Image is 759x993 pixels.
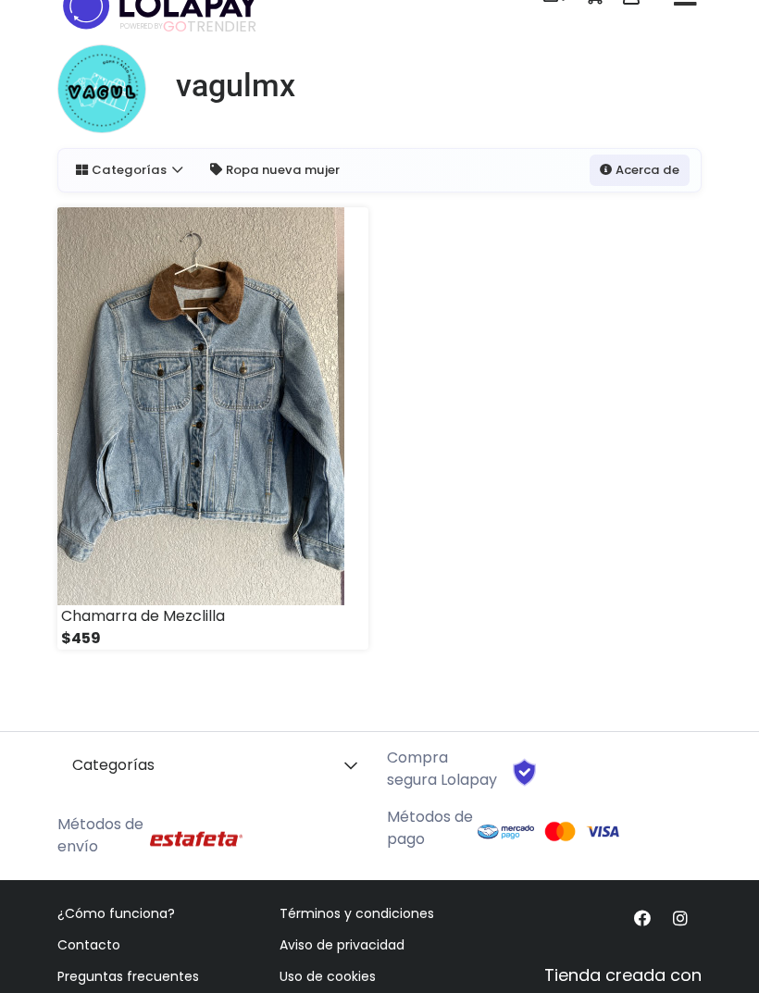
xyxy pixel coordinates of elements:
a: Aviso de privacidad [280,936,404,954]
p: Compra segura Lolapay [387,747,499,791]
p: Métodos de pago [387,806,478,850]
span: GO [163,16,187,37]
a: Acerca de [590,155,690,186]
a: Categorías [57,747,372,784]
div: $459 [57,627,368,650]
img: Mastercard Logo [543,821,577,842]
a: ¿Cómo funciona? [57,904,175,923]
img: Mercado Pago Logo [478,816,533,848]
img: Visa Logo [586,821,619,842]
a: Ropa nueva mujer [200,155,350,186]
a: Uso de cookies [280,967,376,986]
p: Métodos de envío [57,813,150,858]
p: Tienda creada con [544,962,702,987]
a: Términos y condiciones [280,904,434,923]
a: vagulmx [161,67,295,105]
img: Shield Logo [499,758,550,787]
img: Estafeta Logo [150,813,243,866]
a: Preguntas frecuentes [57,967,199,986]
a: Categorías [66,155,193,186]
h1: vagulmx [176,67,295,105]
a: Contacto [57,936,120,954]
div: Chamarra de Mezclilla [57,605,368,627]
img: small_1759551955818.jpeg [57,207,344,605]
a: Chamarra de Mezclilla $459 [57,207,368,650]
span: POWERED BY [120,21,163,31]
span: TRENDIER [120,19,256,35]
